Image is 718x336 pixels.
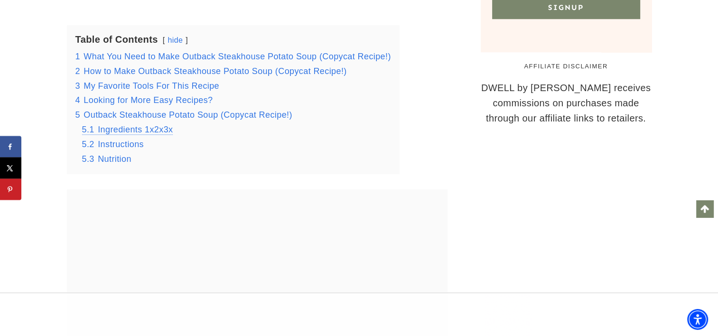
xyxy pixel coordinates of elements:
[98,154,131,164] span: Nutrition
[84,81,219,91] span: My Favorite Tools For This Recipe
[75,81,80,91] span: 3
[84,52,391,61] span: What You Need to Make Outback Steakhouse Potato Soup (Copycat Recipe!)
[75,81,219,91] a: 3 My Favorite Tools For This Recipe
[75,95,80,105] span: 4
[481,80,652,126] p: DWELL by [PERSON_NAME] receives commissions on purchases made through our affiliate links to reta...
[82,154,94,164] span: 5.3
[75,95,213,105] a: 4 Looking for More Easy Recipes?
[168,36,183,44] a: hide
[481,62,652,71] h5: AFFILIATE DISCLAIMER
[75,110,292,120] a: 5 Outback Steakhouse Potato Soup (Copycat Recipe!)
[75,52,80,61] span: 1
[186,293,532,336] iframe: Advertisement
[75,66,80,76] span: 2
[98,140,144,149] span: Instructions
[98,125,173,134] span: Ingredients 1x2x3x
[82,140,94,149] span: 5.2
[82,125,94,134] span: 5.1
[84,66,346,76] span: How to Make Outback Steakhouse Potato Soup (Copycat Recipe!)
[495,135,637,159] iframe: Advertisement
[84,110,292,120] span: Outback Steakhouse Potato Soup (Copycat Recipe!)
[82,140,144,149] a: 5.2 Instructions
[84,95,213,105] span: Looking for More Easy Recipes?
[82,125,173,135] a: 5.1 Ingredients 1x2x3x
[696,200,713,217] a: Scroll to top
[75,110,80,120] span: 5
[687,309,708,330] div: Accessibility Menu
[75,34,158,45] b: Table of Contents
[75,66,347,76] a: 2 How to Make Outback Steakhouse Potato Soup (Copycat Recipe!)
[82,154,131,164] a: 5.3 Nutrition
[75,52,391,61] a: 1 What You Need to Make Outback Steakhouse Potato Soup (Copycat Recipe!)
